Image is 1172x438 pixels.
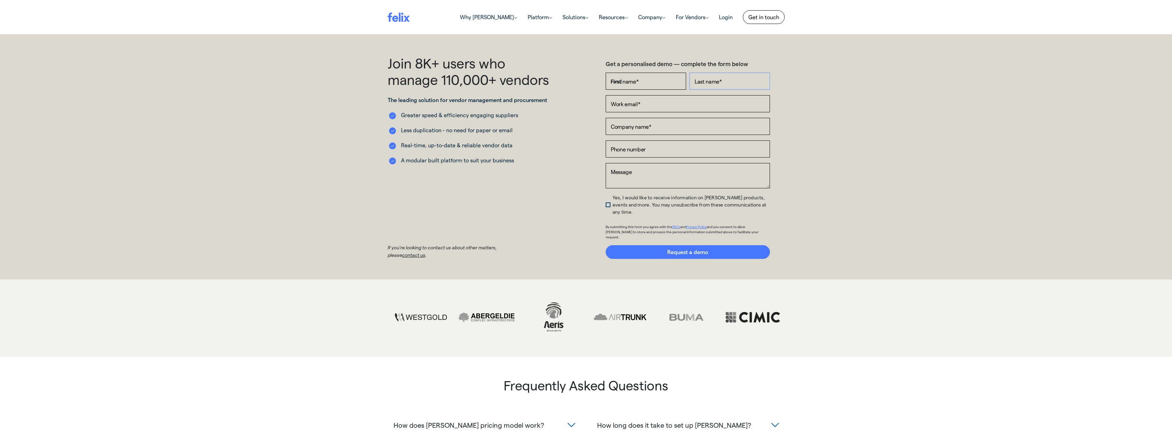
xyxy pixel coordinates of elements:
p: If you're looking to contact us about other matters, please . [388,244,525,259]
a: T&Cs [672,225,680,229]
h3: Frequently Asked Questions [388,377,785,399]
span: How long does it take to set up [PERSON_NAME]? [597,420,751,430]
span: How does [PERSON_NAME] pricing model work? [394,420,544,430]
span: By submitting this form you agree with the [606,225,672,229]
li: Real-time, up-to-date & reliable vendor data [388,141,552,149]
span: and you consent to allow [PERSON_NAME] to store and process the personal information submitted ab... [606,225,759,239]
a: Solutions [557,10,594,24]
input: Request a demo [606,245,770,259]
li: Greater speed & efficiency engaging suppliers [388,111,552,119]
a: Login [714,10,738,24]
a: contact us [402,252,425,258]
a: Privacy Policy [686,225,707,229]
li: A modular built platform to suit your business [388,156,552,164]
a: For Vendors [671,10,714,24]
img: felix logo [388,12,410,22]
img: westgold grey scale [389,302,452,333]
img: Airtrunk [589,302,652,333]
span: and [680,225,686,229]
img: Abergeldie B&W [456,302,519,333]
button: How does [PERSON_NAME] pricing model work? [388,415,581,435]
button: How long does it take to set up [PERSON_NAME]? [591,415,785,435]
li: Less duplication - no need for paper or email [388,126,552,134]
img: aeris-logo [522,302,585,333]
strong: The leading solution for vendor management and procurement [388,97,547,103]
span: Yes, I would like to receive information on [PERSON_NAME] products, events and more. You may unsu... [613,195,766,215]
a: Company [633,10,671,24]
strong: Get a personalised demo — complete the form below [606,60,748,67]
img: cimic greyscale [721,302,784,333]
a: Get in touch [743,10,785,24]
h1: Join 8K+ users who manage 110,000+ vendors [388,55,552,88]
img: buma greyscale [655,302,718,333]
a: Platform [523,10,557,24]
a: Why [PERSON_NAME] [455,10,523,24]
a: Resources [594,10,633,24]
